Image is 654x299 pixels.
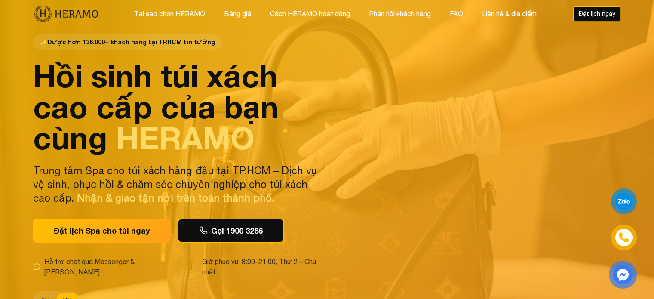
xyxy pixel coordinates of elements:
[573,6,621,22] button: Đặt lịch ngay
[77,192,274,204] span: Nhận & giao tận nơi trên toàn thành phố.
[479,8,539,19] button: Liên hệ & địa điểm
[33,5,99,23] img: new-logo.3f60348b.png
[612,226,636,249] a: phone-icon
[116,119,255,156] span: HERAMO
[33,219,171,243] button: Đặt lịch Spa cho túi ngay
[267,8,353,19] button: Cách HERAMO hoạt động
[447,8,466,19] button: FAQ
[202,256,322,277] span: Giờ phục vụ: 8:00–21:00, Thứ 2 – Chủ nhật
[40,38,47,46] span: star
[33,163,322,205] p: Trung tâm Spa cho túi xách hàng đầu tại TP.HCM – Dịch vụ vệ sinh, phục hồi & chăm sóc chuyên nghi...
[178,219,284,243] button: Gọi 1900 3286
[33,34,222,50] span: Được hơn 136.000+ khách hàng tại TP.HCM tin tưởng
[44,256,181,277] span: Hỗ trợ chat qua Messenger & [PERSON_NAME]
[33,60,322,153] h1: Hồi sinh túi xách cao cấp của bạn cùng
[366,8,433,19] button: Phản hồi khách hàng
[221,8,254,19] button: Bảng giá
[619,233,629,242] img: phone-icon
[132,8,208,19] button: Tại sao chọn HERAMO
